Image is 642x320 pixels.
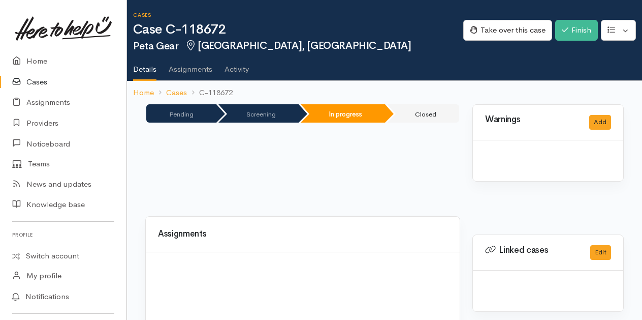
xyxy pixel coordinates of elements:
a: Activity [224,51,249,80]
h3: Warnings [485,115,577,125]
button: Finish [555,20,598,41]
h3: Linked cases [485,245,578,255]
h1: Case C-118672 [133,22,463,37]
a: Details [133,51,156,81]
li: C-118672 [187,87,233,99]
h3: Assignments [158,229,447,239]
a: Home [133,87,154,99]
h2: Peta Gear [133,40,463,52]
li: In progress [301,104,385,123]
li: Pending [146,104,216,123]
nav: breadcrumb [127,81,642,105]
button: Add [589,115,611,130]
span: [GEOGRAPHIC_DATA], [GEOGRAPHIC_DATA] [184,39,411,52]
a: Cases [166,87,187,99]
h6: Cases [133,12,463,18]
button: Take over this case [463,20,552,41]
a: Assignments [169,51,212,80]
button: Edit [590,245,611,260]
h6: Profile [12,228,114,242]
li: Screening [218,104,299,123]
li: Closed [387,104,459,123]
